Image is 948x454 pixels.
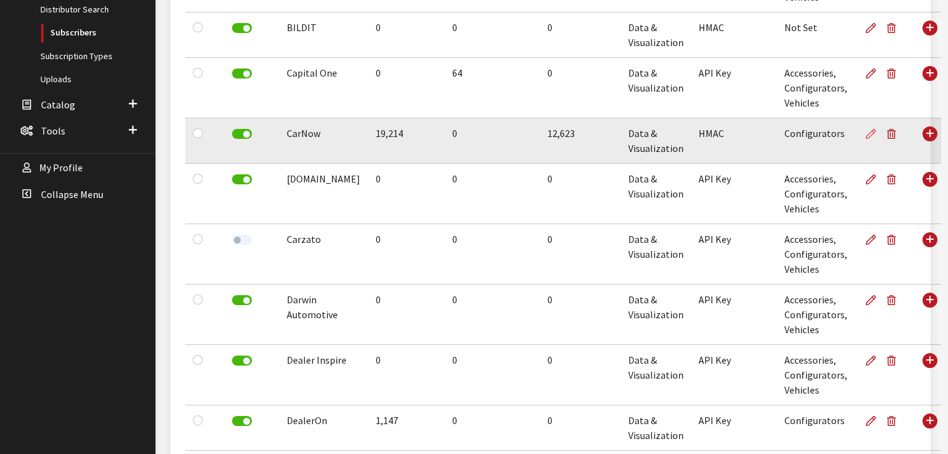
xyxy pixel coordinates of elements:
[881,118,906,149] button: Delete Subscriber
[232,69,252,78] label: Deactivate Subscriber
[540,164,621,224] td: 0
[691,345,777,405] td: API Key
[540,285,621,345] td: 0
[41,98,75,111] span: Catalog
[621,58,691,118] td: Data & Visualization
[39,162,83,174] span: My Profile
[691,164,777,224] td: API Key
[445,164,540,224] td: 0
[865,164,881,195] a: Edit Subscriber
[621,285,691,345] td: Data & Visualization
[865,58,881,89] a: Edit Subscriber
[865,345,881,376] a: Edit Subscriber
[621,405,691,451] td: Data & Visualization
[41,188,103,201] span: Collapse Menu
[691,12,777,58] td: HMAC
[865,118,881,149] a: Edit Subscriber
[914,405,941,451] td: Use Enter key to show more/less
[41,125,65,137] span: Tools
[777,12,858,58] td: Not Set
[445,405,540,451] td: 0
[691,405,777,451] td: API Key
[914,345,941,405] td: Use Enter key to show more/less
[865,224,881,255] a: Edit Subscriber
[865,12,881,44] a: Edit Subscriber
[777,345,858,405] td: Accessories, Configurators, Vehicles
[914,224,941,285] td: Use Enter key to show more/less
[368,164,445,224] td: 0
[279,345,368,405] td: Dealer Inspire
[540,118,621,164] td: 12,623
[232,356,252,366] label: Deactivate Subscriber
[881,58,906,89] button: Delete Subscriber
[540,12,621,58] td: 0
[777,118,858,164] td: Configurators
[691,118,777,164] td: HMAC
[914,118,941,164] td: Use Enter key to show more/less
[777,285,858,345] td: Accessories, Configurators, Vehicles
[368,285,445,345] td: 0
[232,174,252,184] label: Deactivate Subscriber
[445,58,540,118] td: 64
[279,224,368,285] td: Carzato
[777,164,858,224] td: Accessories, Configurators, Vehicles
[232,23,252,33] label: Deactivate Subscriber
[881,405,906,437] button: Delete Subscriber
[540,58,621,118] td: 0
[368,405,445,451] td: 1,147
[777,224,858,285] td: Accessories, Configurators, Vehicles
[445,118,540,164] td: 0
[621,345,691,405] td: Data & Visualization
[621,164,691,224] td: Data & Visualization
[914,164,941,224] td: Use Enter key to show more/less
[445,285,540,345] td: 0
[865,405,881,437] a: Edit Subscriber
[621,12,691,58] td: Data & Visualization
[368,118,445,164] td: 19,214
[777,405,858,451] td: Configurators
[232,129,252,139] label: Deactivate Subscriber
[881,164,906,195] button: Delete Subscriber
[279,12,368,58] td: BILDIT
[691,224,777,285] td: API Key
[279,285,368,345] td: Darwin Automotive
[232,416,252,426] label: Deactivate Subscriber
[232,295,252,305] label: Deactivate Subscriber
[881,12,906,44] button: Delete Subscriber
[777,58,858,118] td: Accessories, Configurators, Vehicles
[279,405,368,451] td: DealerOn
[621,224,691,285] td: Data & Visualization
[540,405,621,451] td: 0
[445,224,540,285] td: 0
[540,224,621,285] td: 0
[914,58,941,118] td: Use Enter key to show more/less
[691,285,777,345] td: API Key
[445,12,540,58] td: 0
[368,224,445,285] td: 0
[368,58,445,118] td: 0
[691,58,777,118] td: API Key
[232,235,252,245] label: Activate Subscriber
[540,345,621,405] td: 0
[445,345,540,405] td: 0
[621,118,691,164] td: Data & Visualization
[368,345,445,405] td: 0
[914,12,941,58] td: Use Enter key to show more/less
[865,285,881,316] a: Edit Subscriber
[279,118,368,164] td: CarNow
[279,164,368,224] td: [DOMAIN_NAME]
[881,285,906,316] button: Delete Subscriber
[914,285,941,345] td: Use Enter key to show more/less
[279,58,368,118] td: Capital One
[881,345,906,376] button: Delete Subscriber
[368,12,445,58] td: 0
[881,224,906,255] button: Delete Subscriber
